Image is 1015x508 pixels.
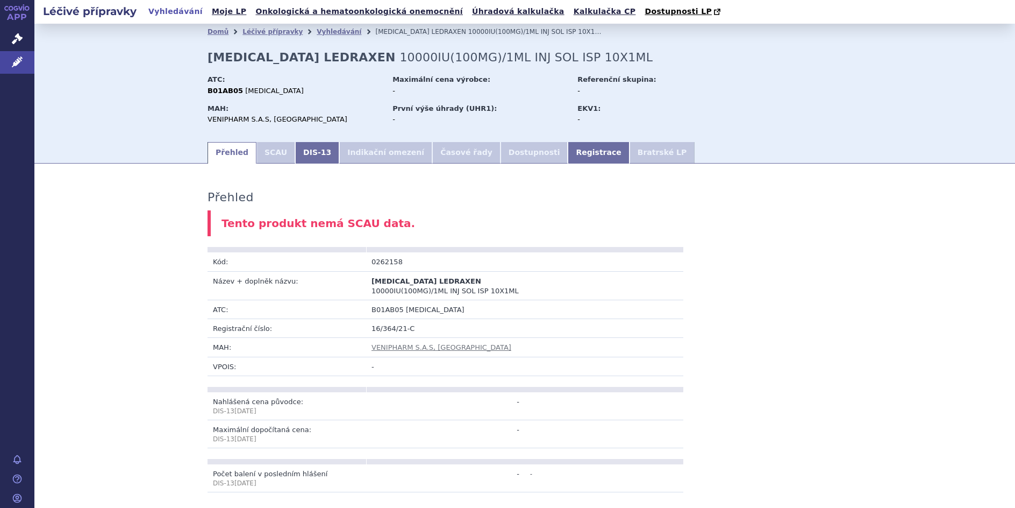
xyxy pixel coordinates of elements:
strong: Referenční skupina: [577,75,656,83]
strong: První výše úhrady (UHR1): [392,104,497,112]
td: - [366,420,525,448]
a: Domů [208,28,228,36]
td: Název + doplněk názvu: [208,271,366,300]
td: Nahlášená cena původce: [208,392,366,420]
td: - [525,464,683,492]
a: Registrace [568,142,629,164]
a: DIS-13 [295,142,339,164]
a: Dostupnosti LP [641,4,726,19]
td: 0262158 [366,252,525,271]
a: Vyhledávání [145,4,206,19]
a: Kalkulačka CP [570,4,639,19]
div: Tento produkt nemá SCAU data. [208,210,842,237]
a: VENIPHARM S.A.S, [GEOGRAPHIC_DATA] [371,343,511,351]
span: 10000IU(100MG)/1ML INJ SOL ISP 10X1ML [399,51,653,64]
div: - [577,86,698,96]
td: Počet balení v posledním hlášení [208,464,366,492]
strong: B01AB05 [208,87,243,95]
span: 10000IU(100MG)/1ML INJ SOL ISP 10X1ML [371,287,519,295]
a: Úhradová kalkulačka [469,4,568,19]
td: - [366,464,525,492]
a: Vyhledávání [317,28,361,36]
span: [MEDICAL_DATA] LEDRAXEN [371,277,481,285]
strong: [MEDICAL_DATA] LEDRAXEN [208,51,396,64]
span: [DATE] [234,435,256,443]
div: VENIPHARM S.A.S, [GEOGRAPHIC_DATA] [208,115,382,124]
td: 16/364/21-C [366,319,683,338]
span: 10000IU(100MG)/1ML INJ SOL ISP 10X1ML [468,28,604,36]
p: DIS-13 [213,479,361,488]
td: Kód: [208,252,366,271]
a: Onkologická a hematoonkologická onemocnění [252,4,466,19]
strong: EKV1: [577,104,601,112]
td: - [366,357,683,376]
td: - [366,392,525,420]
span: [MEDICAL_DATA] [406,306,464,314]
p: DIS-13 [213,407,361,416]
span: B01AB05 [371,306,404,314]
a: Přehled [208,142,256,164]
a: Moje LP [209,4,249,19]
td: ATC: [208,300,366,319]
td: Registrační číslo: [208,319,366,338]
h3: Přehled [208,190,254,204]
h2: Léčivé přípravky [34,4,145,19]
span: [MEDICAL_DATA] LEDRAXEN [375,28,466,36]
strong: ATC: [208,75,225,83]
td: MAH: [208,338,366,357]
a: Léčivé přípravky [242,28,303,36]
span: [DATE] [234,407,256,415]
strong: Maximální cena výrobce: [392,75,490,83]
td: VPOIS: [208,357,366,376]
strong: MAH: [208,104,228,112]
td: Maximální dopočítaná cena: [208,420,366,448]
span: [DATE] [234,479,256,487]
p: DIS-13 [213,435,361,444]
div: - [392,86,567,96]
span: Dostupnosti LP [645,7,712,16]
div: - [577,115,698,124]
div: - [392,115,567,124]
span: [MEDICAL_DATA] [245,87,304,95]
